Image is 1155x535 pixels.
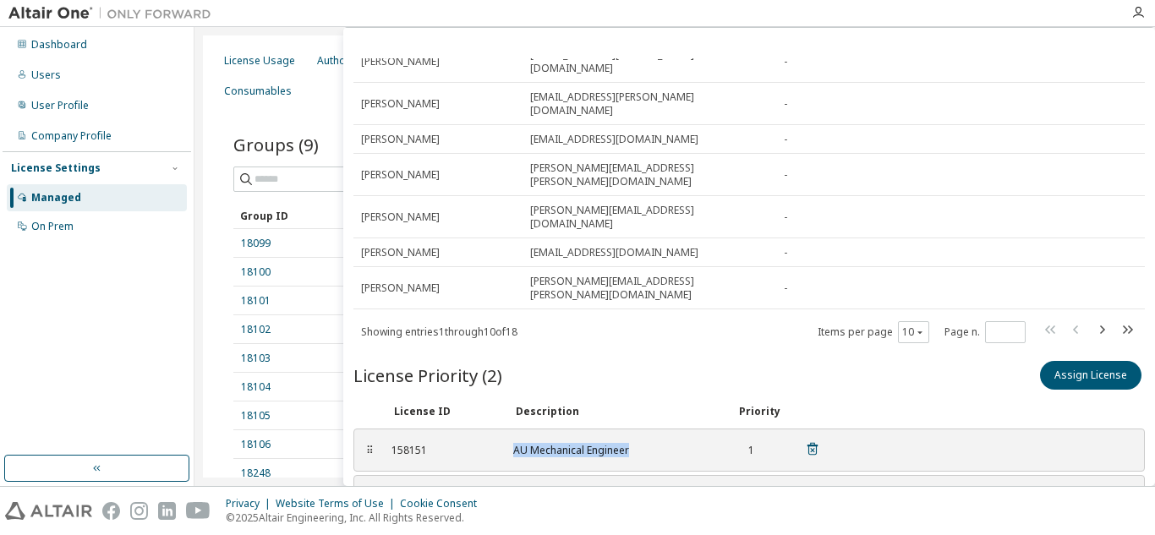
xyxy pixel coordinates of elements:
[530,246,698,259] span: [EMAIL_ADDRESS][DOMAIN_NAME]
[11,161,101,175] div: License Settings
[818,321,929,343] span: Items per page
[530,275,769,302] span: [PERSON_NAME][EMAIL_ADDRESS][PERSON_NAME][DOMAIN_NAME]
[226,510,487,525] p: © 2025 Altair Engineering, Inc. All Rights Reserved.
[902,325,925,339] button: 10
[130,502,148,520] img: instagram.svg
[530,133,698,146] span: [EMAIL_ADDRESS][DOMAIN_NAME]
[784,168,787,182] span: -
[31,191,81,205] div: Managed
[31,38,87,52] div: Dashboard
[31,68,61,82] div: Users
[1040,361,1141,390] button: Assign License
[317,54,419,68] div: Authorized Machines
[784,210,787,224] span: -
[186,502,211,520] img: youtube.svg
[31,99,89,112] div: User Profile
[240,202,396,229] div: Group ID
[394,405,495,418] div: License ID
[102,502,120,520] img: facebook.svg
[226,497,276,510] div: Privacy
[241,438,271,451] a: 18106
[241,467,271,480] a: 18248
[513,444,716,457] div: AU Mechanical Engineer
[241,294,271,308] a: 18101
[224,85,292,98] div: Consumables
[361,210,440,224] span: [PERSON_NAME]
[530,48,769,75] span: [EMAIL_ADDRESS][PERSON_NAME][DOMAIN_NAME]
[31,220,74,233] div: On Prem
[241,265,271,279] a: 18100
[516,405,719,418] div: Description
[361,246,440,259] span: [PERSON_NAME]
[241,380,271,394] a: 18104
[784,246,787,259] span: -
[736,444,754,457] div: 1
[361,168,440,182] span: [PERSON_NAME]
[361,133,440,146] span: [PERSON_NAME]
[241,409,271,423] a: 18105
[530,161,769,188] span: [PERSON_NAME][EMAIL_ADDRESS][PERSON_NAME][DOMAIN_NAME]
[241,323,271,336] a: 18102
[530,90,769,117] span: [EMAIL_ADDRESS][PERSON_NAME][DOMAIN_NAME]
[224,54,295,68] div: License Usage
[276,497,400,510] div: Website Terms of Use
[784,55,787,68] span: -
[361,281,440,295] span: [PERSON_NAME]
[364,444,375,457] div: ⠿
[241,237,271,250] a: 18099
[353,363,502,387] span: License Priority (2)
[530,204,769,231] span: [PERSON_NAME][EMAIL_ADDRESS][DOMAIN_NAME]
[391,444,493,457] div: 158151
[739,405,780,418] div: Priority
[784,97,787,111] span: -
[361,325,517,339] span: Showing entries 1 through 10 of 18
[158,502,176,520] img: linkedin.svg
[784,281,787,295] span: -
[944,321,1026,343] span: Page n.
[5,502,92,520] img: altair_logo.svg
[784,133,787,146] span: -
[400,497,487,510] div: Cookie Consent
[361,55,440,68] span: [PERSON_NAME]
[361,97,440,111] span: [PERSON_NAME]
[8,5,220,22] img: Altair One
[31,129,112,143] div: Company Profile
[241,352,271,365] a: 18103
[233,133,319,156] span: Groups (9)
